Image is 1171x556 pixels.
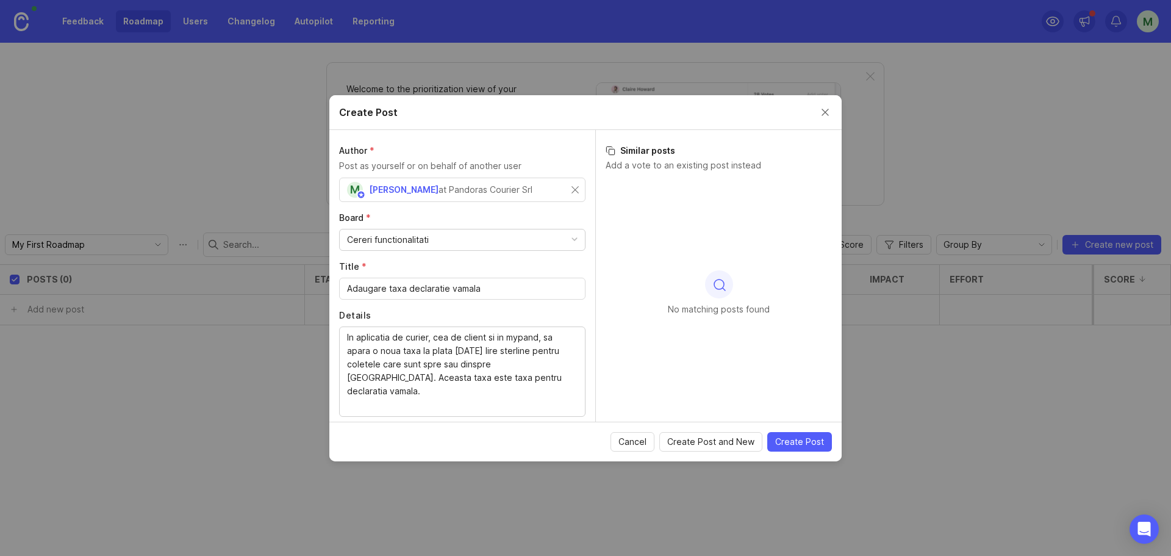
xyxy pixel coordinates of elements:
h2: Create Post [339,105,398,120]
p: Post as yourself or on behalf of another user [339,159,585,173]
p: Add a vote to an existing post instead [606,159,832,171]
h3: Similar posts [606,145,832,157]
span: [PERSON_NAME] [369,184,439,195]
div: M [347,182,363,198]
p: No matching posts found [668,303,770,316]
input: Short, descriptive title [347,282,578,295]
span: Author (required) [339,145,374,156]
span: Create Post [775,436,824,448]
button: Cancel [611,432,654,452]
div: at Pandoras Courier Srl [439,183,532,197]
label: Details [339,309,585,322]
img: member badge [357,190,366,199]
button: Close create post modal [818,106,832,119]
div: Cereri functionalitati [347,233,429,247]
textarea: In aplicatia de curier, cea de client si in mypand, sa apara o noua taxa la plata [DATE] lire ste... [347,331,578,411]
button: Create Post [767,432,832,452]
span: Title (required) [339,261,367,272]
span: Create Post and New [667,436,754,448]
span: Board (required) [339,212,371,223]
span: Cancel [618,436,646,448]
button: Create Post and New [659,432,762,452]
div: Open Intercom Messenger [1130,514,1159,544]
